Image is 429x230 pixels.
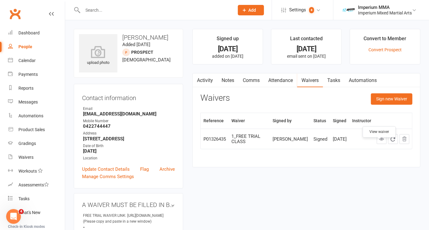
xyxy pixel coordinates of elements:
div: People [18,44,32,49]
a: Comms [238,73,264,88]
img: thumb_image1639376871.png [343,4,355,16]
div: Convert to Member [364,35,406,46]
div: Workouts [18,169,37,173]
a: Waivers [297,73,323,88]
a: Convert Prospect [368,47,402,52]
p: added on [DATE] [198,54,257,59]
span: [DEMOGRAPHIC_DATA] [122,57,171,63]
h3: Contact information [82,92,175,101]
div: [DATE] [277,46,336,52]
strong: [DATE] [83,148,175,154]
th: Instructor [349,113,374,129]
div: Calendar [18,58,36,63]
th: Waiver [229,113,270,129]
div: upload photo [79,46,117,66]
a: Flag [140,166,149,173]
a: Clubworx [7,6,23,21]
a: Reports [8,81,65,95]
div: What's New [18,210,41,215]
a: Workouts [8,164,65,178]
strong: - [83,224,175,230]
a: Dashboard [8,26,65,40]
a: Calendar [8,54,65,68]
a: Automations [8,109,65,123]
h3: Waivers [200,93,230,103]
a: Waivers [8,150,65,164]
div: [DATE] [198,46,257,52]
span: 4 [19,209,24,214]
a: Automations [344,73,381,88]
th: Signed by [270,113,311,129]
th: Signed [330,113,349,129]
time: Added [DATE] [122,42,150,47]
div: Assessments [18,182,49,187]
div: FREE TRIAL WAIVER LINK: [URL][DOMAIN_NAME] (Please copy and paste in a new window) [83,213,175,224]
a: Messages [8,95,65,109]
div: Dashboard [18,30,40,35]
a: Archive [159,166,175,173]
div: Waivers [18,155,33,160]
div: Signed [313,137,327,142]
a: People [8,40,65,54]
div: Mobile Number [83,118,175,124]
div: Payments [18,72,38,77]
a: Gradings [8,137,65,150]
div: Reports [18,86,33,91]
div: Messages [18,99,38,104]
input: Search... [81,6,230,14]
a: Payments [8,68,65,81]
a: Manage Comms Settings [82,173,134,180]
span: Settings [289,3,306,17]
a: Tasks [8,192,65,206]
a: Tasks [323,73,344,88]
strong: 0422744447 [83,123,175,129]
div: Signed up [217,35,239,46]
a: Update Contact Details [82,166,130,173]
p: email sent on [DATE] [277,54,336,59]
div: Imperium MMA [358,5,412,10]
div: Date of Birth [83,143,175,149]
div: [DATE] [333,137,347,142]
a: Activity [193,73,217,88]
div: [PERSON_NAME] [273,137,308,142]
th: Status [311,113,330,129]
div: Product Sales [18,127,45,132]
h3: [PERSON_NAME] [79,34,178,41]
span: 8 [309,7,314,13]
div: Gradings [18,141,36,146]
a: Notes [217,73,238,88]
div: 1_FREE TRIAL CLASS [231,134,267,144]
div: P01326435 [203,137,226,142]
th: Reference [201,113,229,129]
span: Add [249,8,256,13]
iframe: Intercom live chat [6,209,21,224]
div: Imperium Mixed Martial Arts [358,10,412,16]
div: Automations [18,113,43,118]
button: Add [238,5,264,15]
strong: [STREET_ADDRESS] [83,136,175,142]
div: Tasks [18,196,30,201]
div: Location [83,155,175,161]
a: Product Sales [8,123,65,137]
a: Attendance [264,73,297,88]
div: Last contacted [290,35,323,46]
a: Assessments [8,178,65,192]
strong: [EMAIL_ADDRESS][DOMAIN_NAME] [83,111,175,117]
div: Email [83,106,175,112]
h3: A WAIVER MUST BE FILLED IN BEFORE ANY CLASS PARTICIPATION. [82,201,175,208]
snap: prospect [131,50,153,55]
div: Address [83,131,175,136]
a: What's New [8,206,65,220]
button: Sign new Waiver [371,93,412,104]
